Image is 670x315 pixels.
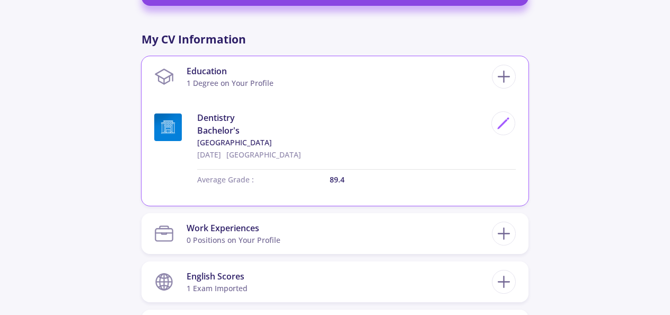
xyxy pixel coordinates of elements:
div: English Scores [187,270,248,283]
img: University.jpg [154,113,182,141]
span: [DATE] [197,150,221,160]
span: [GEOGRAPHIC_DATA] [226,150,301,160]
p: Average Grade : [197,174,330,185]
div: Work Experiences [187,222,280,234]
div: 1 Degree on Your Profile [187,77,274,89]
p: 89.4 [330,174,516,185]
div: Education [187,65,274,77]
div: 1 exam imported [187,283,248,294]
div: 0 Positions on Your Profile [187,234,280,246]
p: My CV Information [142,31,528,48]
span: Bachelor's [197,124,486,137]
span: Dentistry [197,111,486,124]
span: [GEOGRAPHIC_DATA] [197,137,486,148]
